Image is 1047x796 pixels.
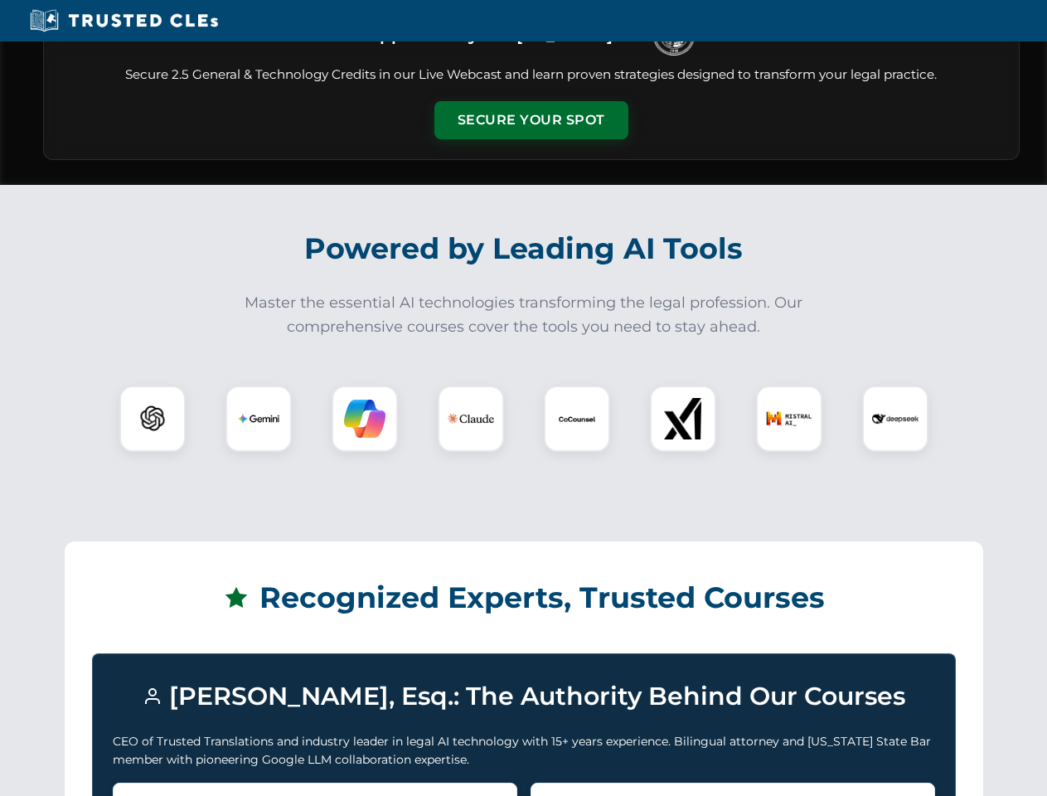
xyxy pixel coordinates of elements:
[332,386,398,452] div: Copilot
[650,386,716,452] div: xAI
[128,395,177,443] img: ChatGPT Logo
[756,386,822,452] div: Mistral AI
[234,291,814,339] p: Master the essential AI technologies transforming the legal profession. Our comprehensive courses...
[448,396,494,442] img: Claude Logo
[662,398,704,439] img: xAI Logo
[544,386,610,452] div: CoCounsel
[225,386,292,452] div: Gemini
[64,66,999,85] p: Secure 2.5 General & Technology Credits in our Live Webcast and learn proven strategies designed ...
[872,396,919,442] img: DeepSeek Logo
[344,398,385,439] img: Copilot Logo
[238,398,279,439] img: Gemini Logo
[862,386,928,452] div: DeepSeek
[25,8,223,33] img: Trusted CLEs
[92,569,956,627] h2: Recognized Experts, Trusted Courses
[438,386,504,452] div: Claude
[113,674,935,719] h3: [PERSON_NAME], Esq.: The Authority Behind Our Courses
[766,396,812,442] img: Mistral AI Logo
[65,220,983,278] h2: Powered by Leading AI Tools
[119,386,186,452] div: ChatGPT
[556,398,598,439] img: CoCounsel Logo
[434,101,628,139] button: Secure Your Spot
[113,732,935,769] p: CEO of Trusted Translations and industry leader in legal AI technology with 15+ years experience....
